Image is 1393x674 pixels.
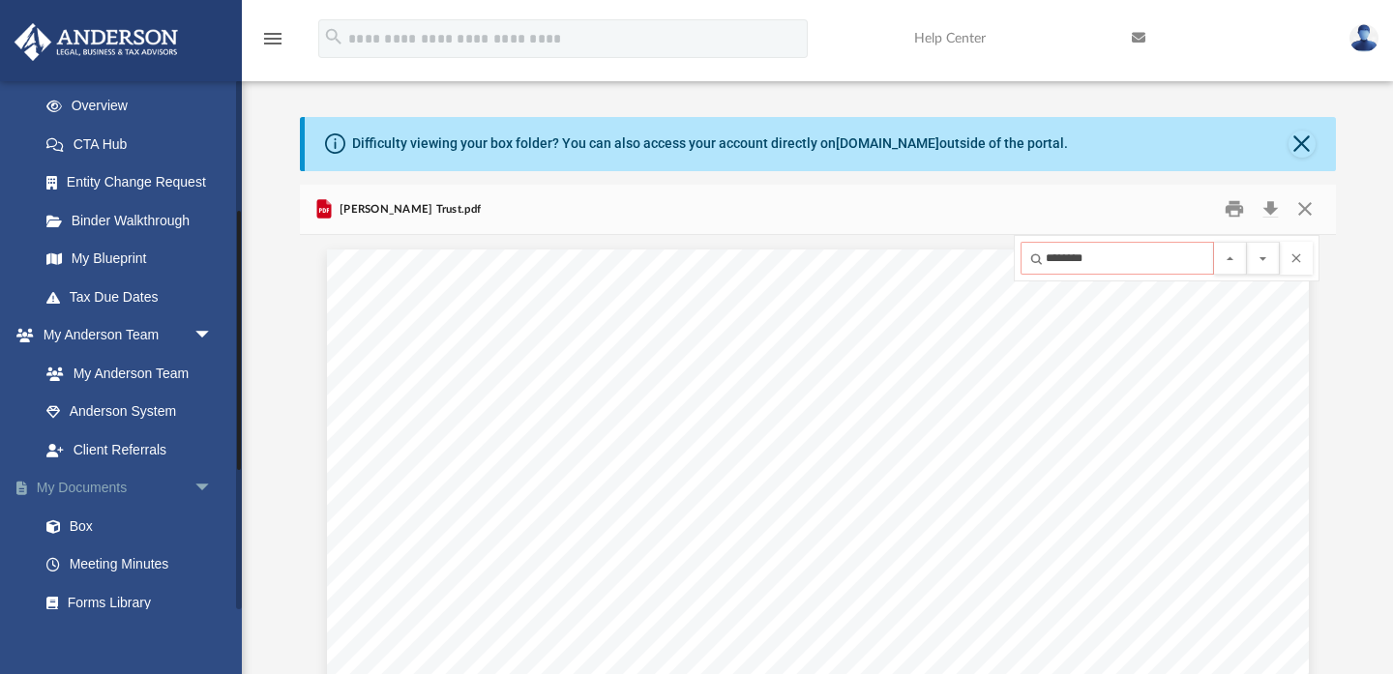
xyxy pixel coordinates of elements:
[261,37,284,50] a: menu
[14,316,232,355] a: My Anderson Teamarrow_drop_down
[352,133,1068,154] div: Difficulty viewing your box folder? You can also access your account directly on outside of the p...
[27,125,242,163] a: CTA Hub
[1254,194,1289,224] button: Download
[1288,194,1322,224] button: Close
[14,469,242,508] a: My Documentsarrow_drop_down
[323,26,344,47] i: search
[27,430,232,469] a: Client Referrals
[27,163,242,202] a: Entity Change Request
[193,469,232,509] span: arrow_drop_down
[27,354,222,393] a: My Anderson Team
[336,201,481,219] span: [PERSON_NAME] Trust.pdf
[1215,194,1254,224] button: Print
[27,87,242,126] a: Overview
[9,23,184,61] img: Anderson Advisors Platinum Portal
[27,240,232,278] a: My Blueprint
[836,135,939,151] a: [DOMAIN_NAME]
[1349,24,1378,52] img: User Pic
[261,27,284,50] i: menu
[27,278,242,316] a: Tax Due Dates
[27,507,232,545] a: Box
[27,201,242,240] a: Binder Walkthrough
[1289,131,1316,158] button: Close
[27,393,232,431] a: Anderson System
[27,545,242,584] a: Meeting Minutes
[193,316,232,356] span: arrow_drop_down
[27,583,232,622] a: Forms Library
[1021,242,1214,275] input: Search input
